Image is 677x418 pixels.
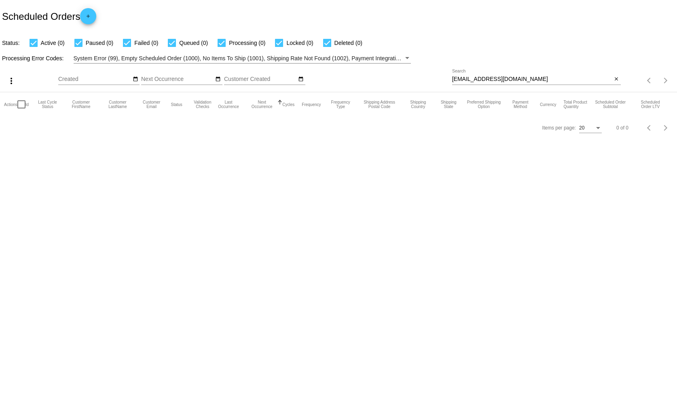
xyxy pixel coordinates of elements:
[540,102,556,107] button: Change sorting for CurrencyIso
[140,100,163,109] button: Change sorting for CustomerEmail
[563,92,593,117] mat-header-cell: Total Product Quantity
[141,76,214,83] input: Next Occurrence
[579,125,584,131] span: 20
[216,100,241,109] button: Change sorting for LastOccurrenceUtc
[616,125,628,131] div: 0 of 0
[86,38,113,48] span: Paused (0)
[467,100,501,109] button: Change sorting for PreferredShippingOption
[74,53,411,64] mat-select: Filter by Processing Error Codes
[302,102,321,107] button: Change sorting for Frequency
[2,8,96,24] h2: Scheduled Orders
[641,120,658,136] button: Previous page
[6,76,16,86] mat-icon: more_vert
[635,100,665,109] button: Change sorting for LifetimeValue
[134,38,158,48] span: Failed (0)
[641,72,658,89] button: Previous page
[579,125,602,131] mat-select: Items per page:
[179,38,208,48] span: Queued (0)
[334,38,362,48] span: Deleted (0)
[103,100,132,109] button: Change sorting for CustomerLastName
[41,38,65,48] span: Active (0)
[190,92,216,117] mat-header-cell: Validation Checks
[215,76,221,83] mat-icon: date_range
[508,100,533,109] button: Change sorting for PaymentMethod.Type
[83,13,93,23] mat-icon: add
[658,72,674,89] button: Next page
[282,102,294,107] button: Change sorting for Cycles
[25,102,29,107] button: Change sorting for Id
[249,100,275,109] button: Change sorting for NextOccurrenceUtc
[133,76,138,83] mat-icon: date_range
[224,76,297,83] input: Customer Created
[2,40,20,46] span: Status:
[58,76,131,83] input: Created
[171,102,182,107] button: Change sorting for Status
[286,38,313,48] span: Locked (0)
[406,100,430,109] button: Change sorting for ShippingCountry
[542,125,576,131] div: Items per page:
[360,100,399,109] button: Change sorting for ShippingPostcode
[36,100,59,109] button: Change sorting for LastProcessingCycleId
[593,100,628,109] button: Change sorting for Subtotal
[2,55,64,62] span: Processing Error Codes:
[614,76,619,83] mat-icon: close
[66,100,96,109] button: Change sorting for CustomerFirstName
[612,75,621,84] button: Clear
[452,76,612,83] input: Search
[4,92,17,117] mat-header-cell: Actions
[658,120,674,136] button: Next page
[328,100,353,109] button: Change sorting for FrequencyType
[229,38,265,48] span: Processing (0)
[298,76,304,83] mat-icon: date_range
[438,100,459,109] button: Change sorting for ShippingState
